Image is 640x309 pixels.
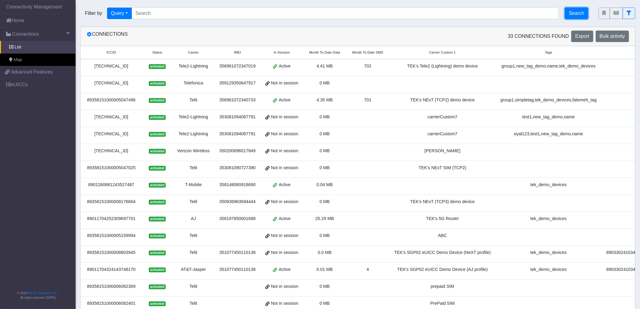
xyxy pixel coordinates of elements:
span: Not in session [271,300,298,307]
div: 4 [350,266,386,273]
div: Telit [176,249,211,256]
span: Not in session [271,283,298,290]
span: Not in session [271,199,298,205]
span: Carrier Custom 1 [429,50,456,55]
div: [TECHNICAL_ID] [84,148,139,154]
span: 0 MB [320,165,330,170]
div: TEK's SGP02 eUICC Demo Device (AJ profile) [393,266,492,273]
span: Map [14,57,22,63]
div: 353081090727390 [218,165,257,171]
span: 0 MB [320,284,330,289]
span: IMEI [234,50,241,55]
div: eyal123,test1,new_tag_demo,name [499,131,598,137]
div: 701 [350,97,386,104]
div: Telit [176,97,211,104]
div: group1,new_tag_demo,name,tek_demo_devices [499,63,598,70]
div: 353081094087791 [218,114,257,120]
div: 351077450110138 [218,249,257,256]
div: prepaid SIM [393,283,492,290]
span: Not in session [271,114,298,120]
span: ICCID [106,50,116,55]
span: 0.0 MB [318,250,332,255]
div: Tele2-Lightning [176,131,211,137]
div: ABC [393,232,492,239]
div: carrierCustom7 [393,114,492,120]
span: 25.29 MB [315,216,334,221]
div: 356961072347019 [218,63,257,70]
span: activated [149,200,165,205]
div: 89358151000008176664 [84,199,139,205]
div: Telit [176,283,211,290]
div: tek_demo_devices [499,182,598,188]
button: Bulk activity [596,31,629,42]
div: Telit [176,199,211,205]
span: List [15,44,21,51]
span: activated [149,268,165,272]
div: tek_demo_devices [499,215,598,222]
div: test1,new_tag_demo,name [499,114,598,120]
div: 89358151000008803945 [84,249,139,256]
div: Telit [176,232,211,239]
div: Telefonica [176,80,211,87]
span: 0 MB [320,131,330,136]
span: Not in session [271,80,298,87]
div: [TECHNICAL_ID] [84,114,139,120]
span: activated [149,166,165,171]
div: 89358151000005047496 [84,97,139,104]
span: activated [149,301,165,306]
span: Not in session [271,165,298,171]
span: activated [149,251,165,255]
div: [TECHNICAL_ID] [84,80,139,87]
div: Tele2-Lightning [176,114,211,120]
div: [TECHNICAL_ID] [84,131,139,137]
div: 702 [350,63,386,70]
div: TEK's 5G Router [393,215,492,222]
div: [TECHNICAL_ID] [84,63,139,70]
div: 89358151000006082369 [84,283,139,290]
div: 89011704324143748170 [84,266,139,273]
div: 359129350647917 [218,80,257,87]
span: activated [149,132,165,137]
div: tek_demo_devices [499,249,598,256]
span: activated [149,115,165,120]
div: carrierCustom7 [393,131,492,137]
div: Tele2-Lightning [176,63,211,70]
button: Export [571,31,593,42]
span: 0 MB [320,199,330,204]
div: Telit [176,300,211,307]
span: 33 Connections found [508,33,569,40]
div: PrePaid SIM [393,300,492,307]
div: Verizon Wireless [176,148,211,154]
span: Bulk activity [600,34,625,39]
div: 89358151000005047025 [84,165,139,171]
span: 0.04 MB [317,182,333,187]
span: Active [279,63,291,70]
span: In Session [274,50,290,55]
span: 0 MB [320,233,330,238]
span: 0 MB [320,301,330,306]
span: Not in session [271,148,298,154]
a: Telit IoT Solutions, Inc. [27,291,57,295]
div: TEK's Tele2 (Lightning) demo device [393,63,492,70]
span: activated [149,64,165,69]
span: activated [149,284,165,289]
div: 358148060918690 [218,182,257,188]
div: TEK's NExT SIM (TCP2) [393,165,492,171]
span: activated [149,81,165,86]
div: [PERSON_NAME] [393,148,492,154]
div: 350936963694444 [218,199,257,205]
div: Connections [82,31,358,42]
span: Active [279,97,291,104]
span: Active [279,266,291,273]
span: Tags [545,50,552,55]
span: activated [149,149,165,154]
span: Active [279,215,291,222]
div: 350200696017849 [218,148,257,154]
span: 0 MB [320,81,330,85]
div: fitlers menu [599,8,635,19]
div: 89011704252309697701 [84,215,139,222]
div: Telit [176,165,211,171]
span: Not in session [271,232,298,239]
div: group1,simpletag,tek_demo_devices,fatemeh_tag [499,97,598,104]
span: Export [575,34,589,39]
